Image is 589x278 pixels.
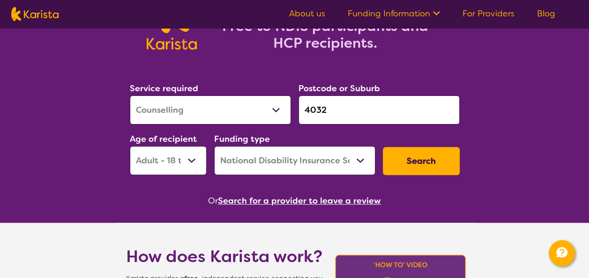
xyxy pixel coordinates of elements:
[208,18,442,51] h2: Free to NDIS participants and HCP recipients.
[218,194,381,208] button: Search for a provider to leave a review
[130,133,197,145] label: Age of recipient
[126,245,323,268] h1: How does Karista work?
[214,133,270,145] label: Funding type
[549,240,575,266] button: Channel Menu
[298,83,380,94] label: Postcode or Suburb
[208,194,218,208] span: Or
[298,95,460,124] input: Type
[289,8,325,19] a: About us
[462,8,514,19] a: For Providers
[537,8,555,19] a: Blog
[11,7,59,21] img: Karista logo
[383,147,460,175] button: Search
[348,8,440,19] a: Funding Information
[130,83,198,94] label: Service required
